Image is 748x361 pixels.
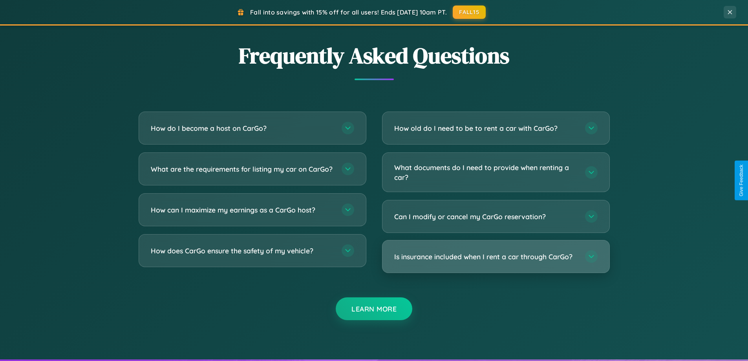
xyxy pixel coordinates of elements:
h3: How does CarGo ensure the safety of my vehicle? [151,246,334,256]
h3: How can I maximize my earnings as a CarGo host? [151,205,334,215]
div: Give Feedback [739,165,744,196]
button: Learn More [336,297,412,320]
span: Fall into savings with 15% off for all users! Ends [DATE] 10am PT. [250,8,447,16]
h3: Is insurance included when I rent a car through CarGo? [394,252,577,262]
h2: Frequently Asked Questions [139,40,610,71]
h3: Can I modify or cancel my CarGo reservation? [394,212,577,222]
h3: How do I become a host on CarGo? [151,123,334,133]
button: FALL15 [453,5,486,19]
h3: How old do I need to be to rent a car with CarGo? [394,123,577,133]
h3: What documents do I need to provide when renting a car? [394,163,577,182]
h3: What are the requirements for listing my car on CarGo? [151,164,334,174]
